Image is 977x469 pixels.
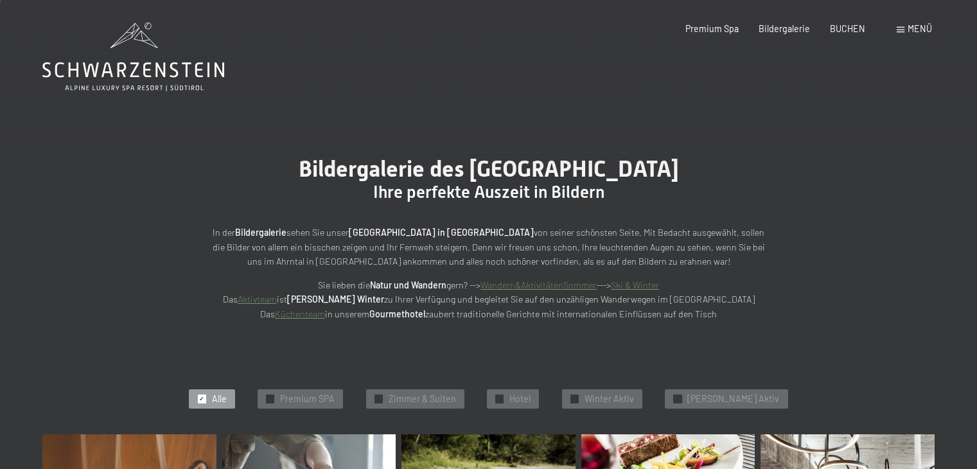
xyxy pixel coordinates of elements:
span: Zimmer & Suiten [389,393,456,405]
span: Menü [908,23,932,34]
a: BUCHEN [830,23,865,34]
strong: [PERSON_NAME] Winter [287,294,384,305]
strong: Gourmethotel [369,308,425,319]
span: ✓ [497,395,502,403]
span: Alle [212,393,227,405]
strong: Natur und Wandern [370,279,446,290]
a: Ski & Winter [611,279,659,290]
span: [PERSON_NAME] Aktiv [687,393,779,405]
span: ✓ [199,395,204,403]
span: ✓ [572,395,577,403]
a: Bildergalerie [759,23,810,34]
span: Winter Aktiv [585,393,634,405]
a: Wandern&AktivitätenSommer [480,279,597,290]
a: Küchenteam [275,308,325,319]
span: ✓ [376,395,381,403]
span: ✓ [268,395,273,403]
p: In der sehen Sie unser von seiner schönsten Seite. Mit Bedacht ausgewählt, sollen die Bilder von ... [206,226,771,269]
span: Hotel [509,393,531,405]
strong: [GEOGRAPHIC_DATA] in [GEOGRAPHIC_DATA] [349,227,534,238]
span: Ihre perfekte Auszeit in Bildern [373,182,604,202]
span: ✓ [675,395,680,403]
span: Bildergalerie des [GEOGRAPHIC_DATA] [299,155,679,182]
a: Aktivteam [238,294,277,305]
p: Sie lieben die gern? --> ---> Das ist zu Ihrer Verfügung und begleitet Sie auf den unzähligen Wan... [206,278,771,322]
span: Premium SPA [280,393,335,405]
strong: Bildergalerie [235,227,286,238]
a: Premium Spa [685,23,739,34]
